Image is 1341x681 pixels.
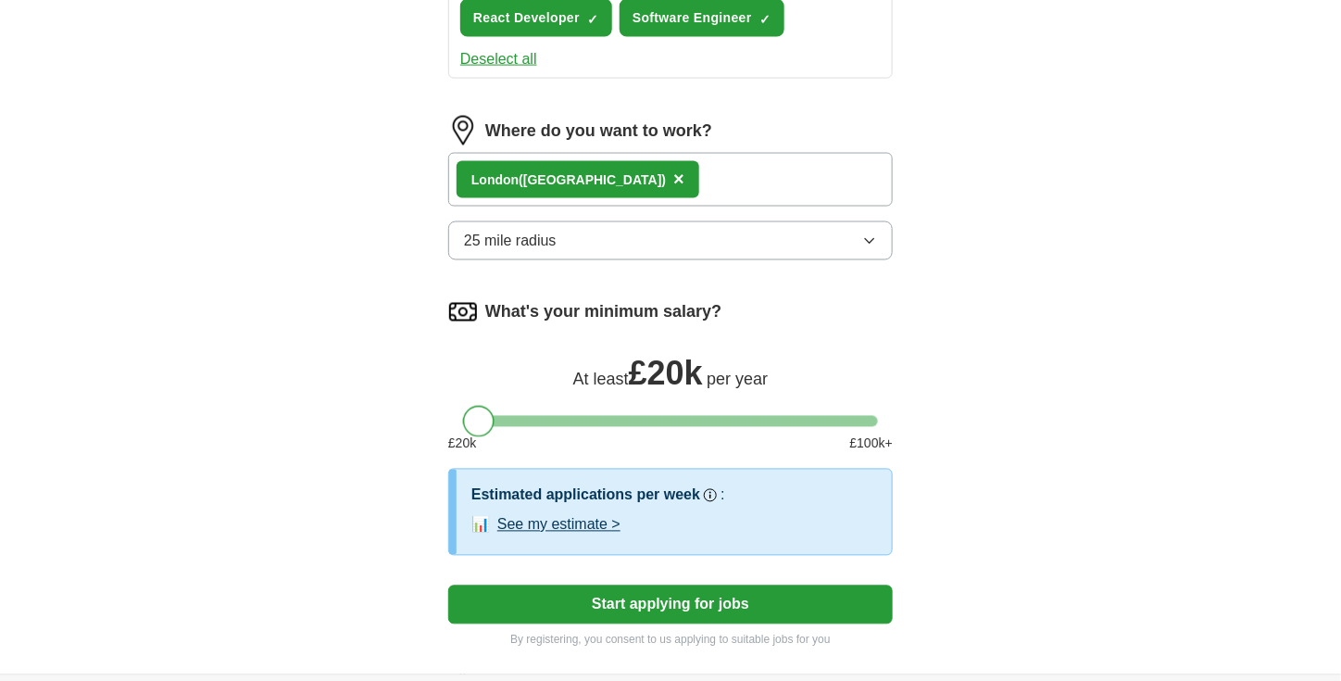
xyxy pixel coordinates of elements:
[497,514,620,536] button: See my estimate >
[471,172,511,187] strong: Londo
[707,371,768,389] span: per year
[471,514,490,536] span: 📊
[587,12,598,27] span: ✓
[633,8,752,28] span: Software Engineer
[473,8,580,28] span: React Developer
[673,166,684,194] button: ×
[485,300,721,325] label: What's your minimum salary?
[471,170,666,190] div: n
[519,172,666,187] span: ([GEOGRAPHIC_DATA])
[448,221,893,260] button: 25 mile radius
[673,169,684,189] span: ×
[471,485,700,507] h3: Estimated applications per week
[448,435,476,454] span: £ 20 k
[448,586,893,624] button: Start applying for jobs
[460,48,537,70] button: Deselect all
[759,12,771,27] span: ✓
[448,632,893,649] p: By registering, you consent to us applying to suitable jobs for you
[573,371,629,389] span: At least
[448,297,478,327] img: salary.png
[485,119,712,144] label: Where do you want to work?
[448,116,478,145] img: location.png
[721,485,724,507] h3: :
[464,230,557,252] span: 25 mile radius
[629,355,703,393] span: £ 20k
